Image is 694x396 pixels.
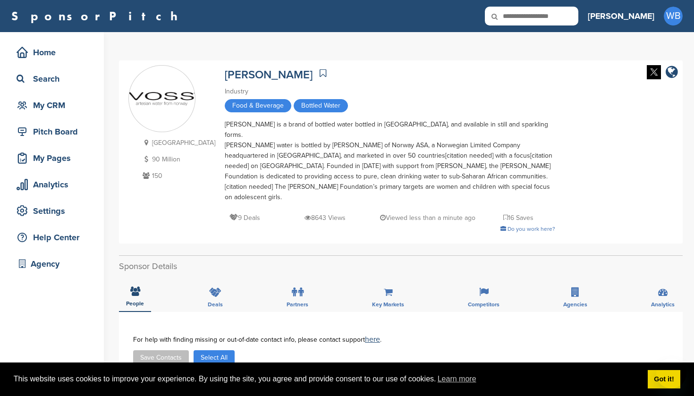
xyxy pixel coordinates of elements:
[664,7,683,25] span: WB
[9,227,94,248] a: Help Center
[380,212,475,224] p: Viewed less than a minute ago
[225,99,291,112] span: Food & Beverage
[225,119,555,202] div: [PERSON_NAME] is a brand of bottled water bottled in [GEOGRAPHIC_DATA], and available in still an...
[14,229,94,246] div: Help Center
[208,302,223,307] span: Deals
[294,99,348,112] span: Bottled Water
[648,370,680,389] a: dismiss cookie message
[468,302,499,307] span: Competitors
[140,170,215,182] p: 150
[656,358,686,388] iframe: Button to launch messaging window
[14,44,94,61] div: Home
[9,121,94,143] a: Pitch Board
[140,137,215,149] p: [GEOGRAPHIC_DATA]
[133,350,189,365] button: Save Contacts
[503,212,533,224] p: 16 Saves
[14,176,94,193] div: Analytics
[14,97,94,114] div: My CRM
[588,6,654,26] a: [PERSON_NAME]
[14,150,94,167] div: My Pages
[225,68,313,82] a: [PERSON_NAME]
[194,350,235,365] button: Select All
[14,70,94,87] div: Search
[133,336,669,343] div: For help with finding missing or out-of-date contact info, please contact support .
[305,212,346,224] p: 8643 Views
[365,335,380,344] a: here
[14,202,94,219] div: Settings
[666,65,678,81] a: company link
[9,147,94,169] a: My Pages
[372,302,404,307] span: Key Markets
[9,94,94,116] a: My CRM
[436,372,478,386] a: learn more about cookies
[14,123,94,140] div: Pitch Board
[588,9,654,23] h3: [PERSON_NAME]
[287,302,308,307] span: Partners
[14,372,640,386] span: This website uses cookies to improve your experience. By using the site, you agree and provide co...
[651,302,675,307] span: Analytics
[140,153,215,165] p: 90 Million
[9,42,94,63] a: Home
[129,92,195,106] img: Sponsorpitch & Voss
[119,260,683,273] h2: Sponsor Details
[9,68,94,90] a: Search
[647,65,661,79] img: Twitter white
[563,302,587,307] span: Agencies
[14,255,94,272] div: Agency
[9,200,94,222] a: Settings
[126,301,144,306] span: People
[9,253,94,275] a: Agency
[11,10,184,22] a: SponsorPitch
[229,212,260,224] p: 9 Deals
[500,226,555,232] a: Do you work here?
[508,226,555,232] span: Do you work here?
[9,174,94,195] a: Analytics
[225,86,555,97] div: Industry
